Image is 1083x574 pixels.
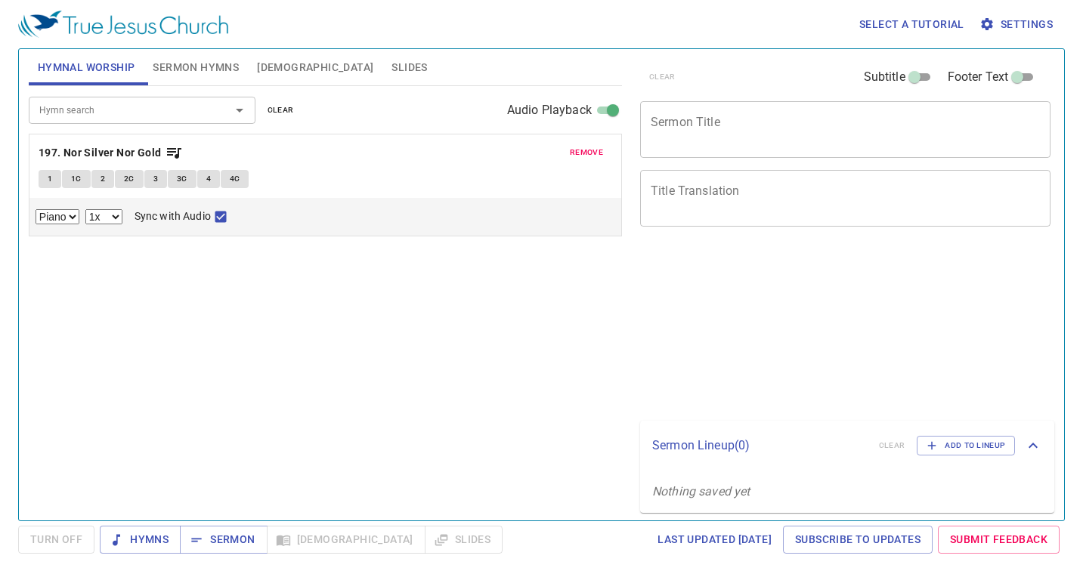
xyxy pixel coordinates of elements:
[927,439,1005,452] span: Add to Lineup
[652,484,750,498] i: Nothing saved yet
[39,170,61,188] button: 1
[39,143,183,162] button: 197. Nor Silver Nor Gold
[221,170,249,188] button: 4C
[783,526,933,554] a: Subscribe to Updates
[859,15,964,34] span: Select a tutorial
[795,530,921,549] span: Subscribe to Updates
[206,172,211,186] span: 4
[38,58,135,77] span: Hymnal Worship
[570,146,603,159] span: remove
[229,100,250,121] button: Open
[864,68,905,86] span: Subtitle
[144,170,167,188] button: 3
[634,242,970,415] iframe: from-child
[938,526,1060,554] a: Submit Feedback
[112,530,169,549] span: Hymns
[917,436,1015,455] button: Add to Lineup
[124,172,135,186] span: 2C
[976,11,1059,39] button: Settings
[853,11,970,39] button: Select a tutorial
[115,170,144,188] button: 2C
[18,11,228,38] img: True Jesus Church
[192,530,255,549] span: Sermon
[230,172,240,186] span: 4C
[101,172,105,186] span: 2
[982,15,1053,34] span: Settings
[153,58,239,77] span: Sermon Hymns
[640,421,1054,471] div: Sermon Lineup(0)clearAdd to Lineup
[135,208,211,224] span: Sync with Audio
[651,526,778,554] a: Last updated [DATE]
[257,58,373,77] span: [DEMOGRAPHIC_DATA]
[177,172,187,186] span: 3C
[197,170,220,188] button: 4
[561,143,612,162] button: remove
[48,172,52,186] span: 1
[62,170,91,188] button: 1C
[180,526,267,554] button: Sermon
[507,101,592,119] span: Audio Playback
[85,209,122,224] select: Playback Rate
[71,172,82,186] span: 1C
[91,170,114,188] button: 2
[652,437,867,455] p: Sermon Lineup ( 0 )
[391,58,427,77] span: Slides
[100,526,181,554] button: Hymns
[948,68,1009,86] span: Footer Text
[168,170,196,188] button: 3C
[950,530,1047,549] span: Submit Feedback
[258,101,303,119] button: clear
[36,209,79,224] select: Select Track
[153,172,158,186] span: 3
[39,143,162,162] b: 197. Nor Silver Nor Gold
[658,530,772,549] span: Last updated [DATE]
[268,103,294,117] span: clear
